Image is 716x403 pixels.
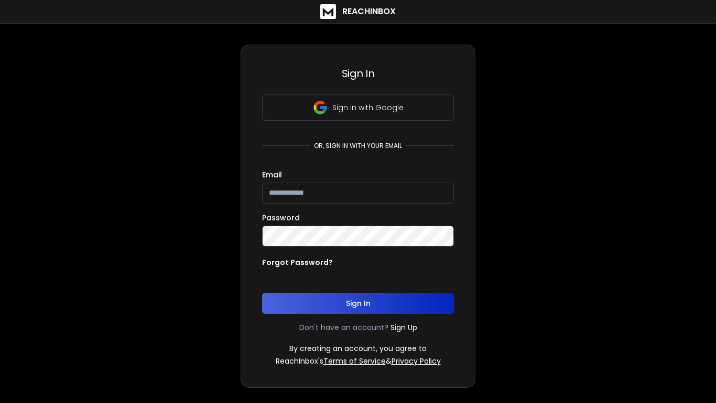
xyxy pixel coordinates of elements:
button: Sign In [262,293,454,314]
p: Sign in with Google [332,102,404,113]
h1: ReachInbox [342,5,396,18]
p: or, sign in with your email [310,142,406,150]
p: By creating an account, you agree to [289,343,427,354]
h3: Sign In [262,66,454,81]
img: logo [320,4,336,19]
label: Password [262,214,300,221]
a: Terms of Service [323,356,386,366]
button: Sign in with Google [262,94,454,121]
a: Privacy Policy [392,356,441,366]
a: ReachInbox [320,4,396,19]
p: Forgot Password? [262,257,333,268]
p: ReachInbox's & [276,356,441,366]
a: Sign Up [390,322,417,333]
p: Don't have an account? [299,322,388,333]
label: Email [262,171,282,178]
